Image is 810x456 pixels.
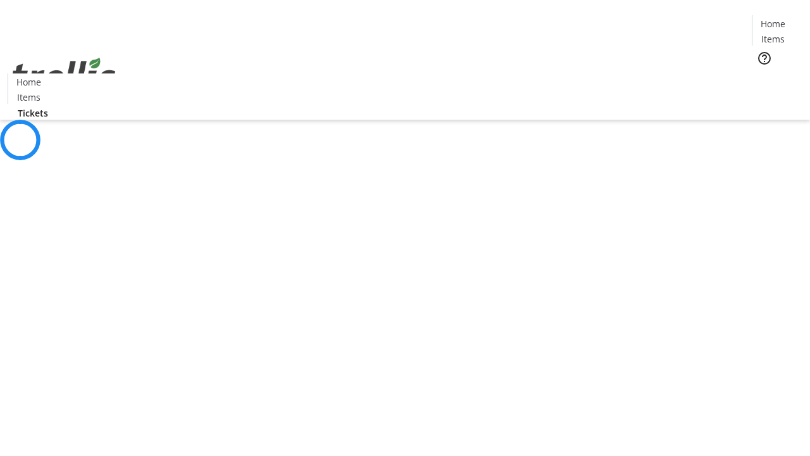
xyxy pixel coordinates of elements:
span: Home [16,75,41,89]
a: Tickets [752,73,802,87]
span: Tickets [762,73,792,87]
button: Help [752,46,777,71]
span: Items [761,32,785,46]
span: Home [761,17,785,30]
img: Orient E2E Organization FzGrlmkBDC's Logo [8,44,120,107]
a: Home [752,17,793,30]
a: Tickets [8,106,58,120]
a: Home [8,75,49,89]
a: Items [8,91,49,104]
a: Items [752,32,793,46]
span: Items [17,91,40,104]
span: Tickets [18,106,48,120]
